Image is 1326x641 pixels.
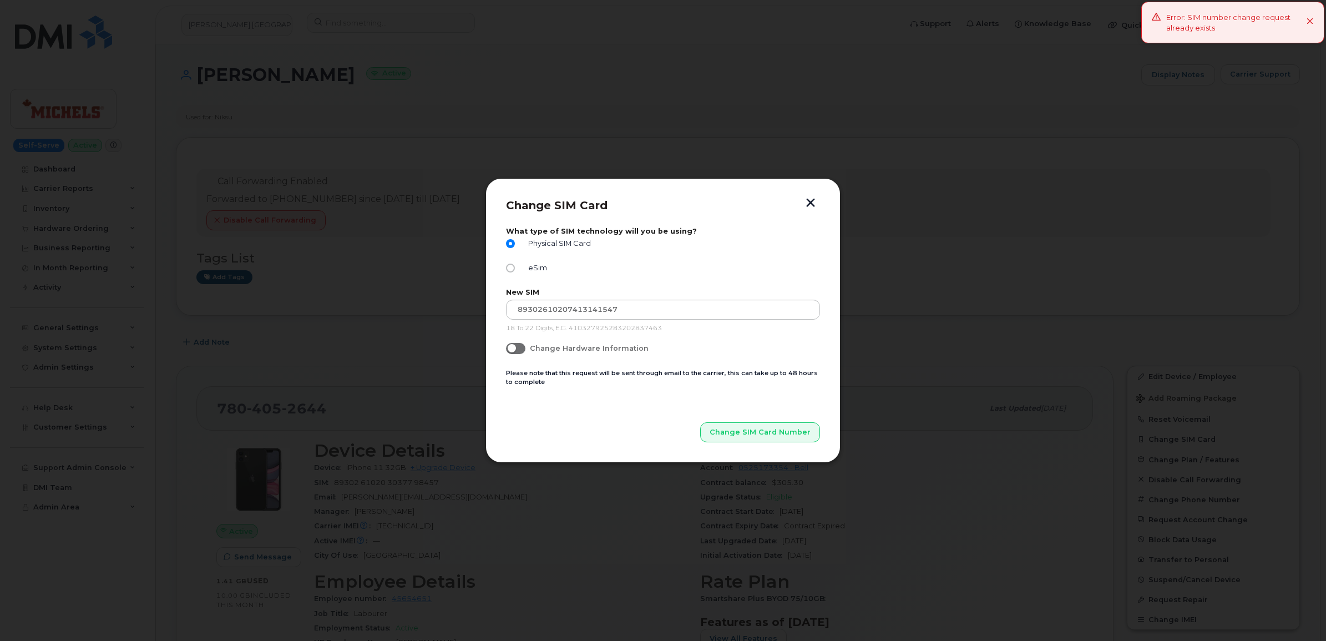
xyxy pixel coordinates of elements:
small: Please note that this request will be sent through email to the carrier, this can take up to 48 h... [506,369,818,386]
button: Change SIM Card Number [700,422,820,442]
p: 18 To 22 Digits, E.G. 410327925283202837463 [506,324,820,333]
div: Error: SIM number change request already exists [1166,12,1307,33]
span: Change SIM Card [506,199,608,212]
input: Change Hardware Information [506,343,515,352]
span: Change SIM Card Number [710,427,811,437]
input: eSim [506,264,515,272]
span: eSim [524,264,547,272]
input: Physical SIM Card [506,239,515,248]
span: Change Hardware Information [530,344,649,352]
span: Physical SIM Card [524,239,591,248]
label: What type of SIM technology will you be using? [506,227,820,235]
label: New SIM [506,288,820,296]
input: Input Your New SIM Number [506,300,820,320]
